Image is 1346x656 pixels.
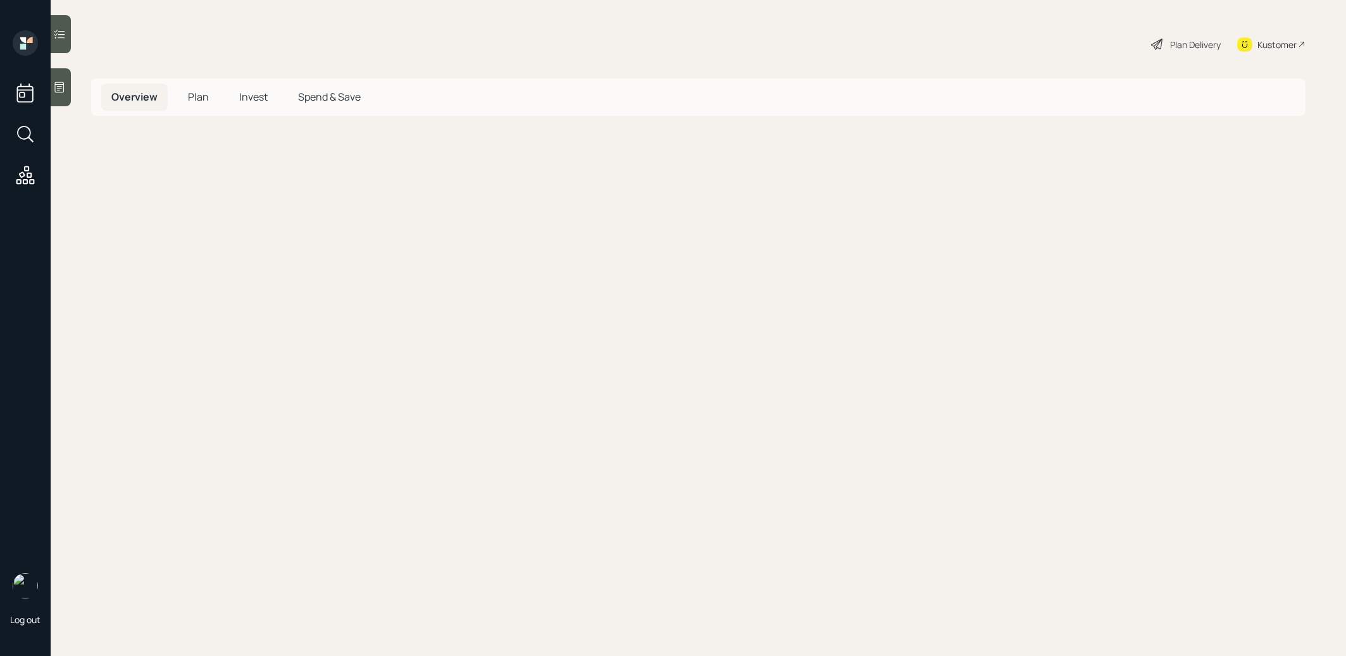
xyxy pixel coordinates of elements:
[239,90,268,104] span: Invest
[1257,38,1297,51] div: Kustomer
[188,90,209,104] span: Plan
[298,90,361,104] span: Spend & Save
[10,614,41,626] div: Log out
[13,573,38,598] img: treva-nostdahl-headshot.png
[111,90,158,104] span: Overview
[1170,38,1221,51] div: Plan Delivery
